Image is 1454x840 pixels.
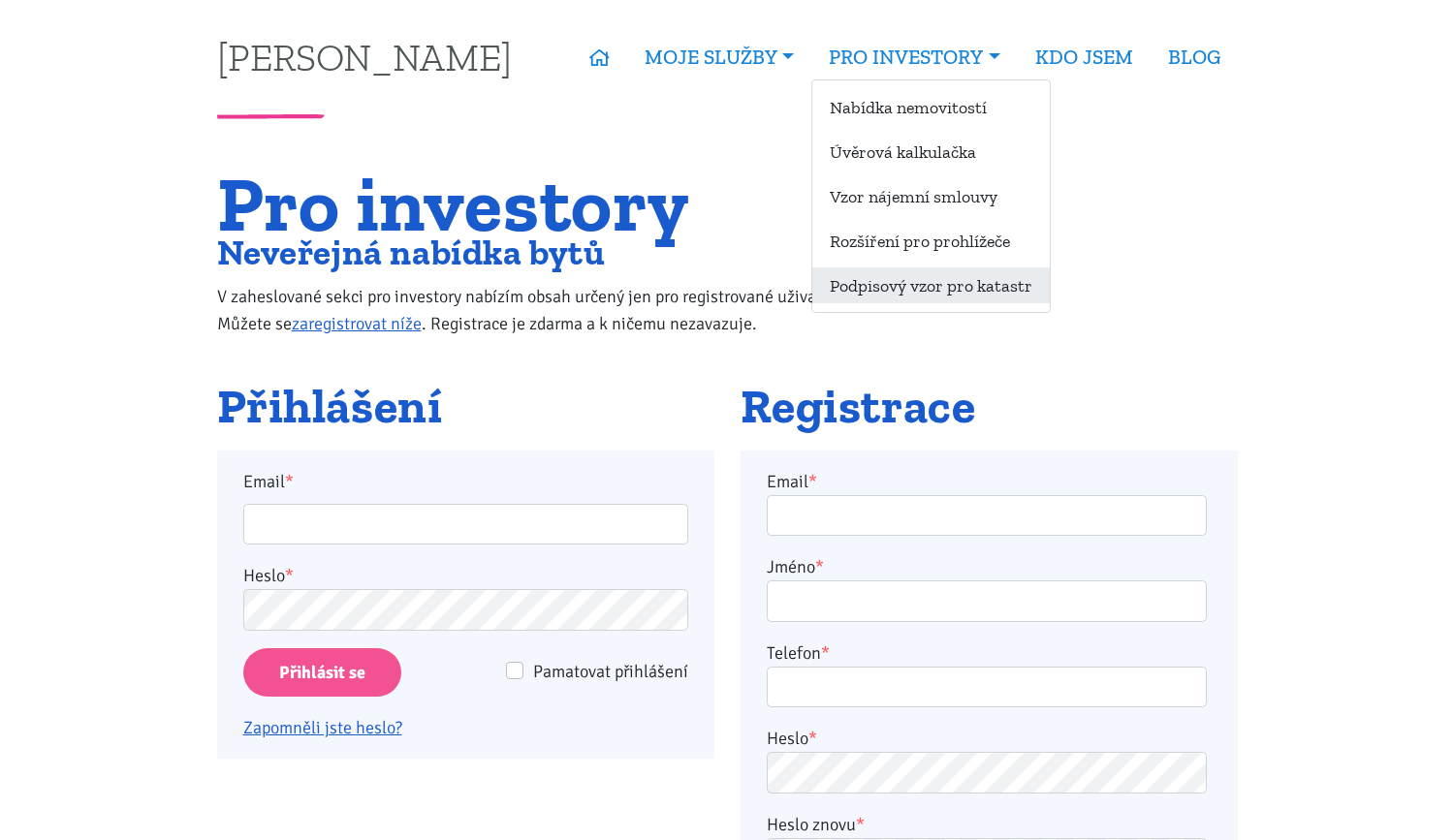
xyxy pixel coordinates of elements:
[217,38,512,76] a: [PERSON_NAME]
[767,468,817,495] label: Email
[808,471,817,492] abbr: required
[243,562,294,589] label: Heslo
[812,89,1050,125] a: Nabídka nemovitostí
[217,381,714,433] h2: Přihlášení
[856,814,865,835] abbr: required
[767,639,830,667] label: Telefon
[1018,35,1151,79] a: KDO JSEM
[217,171,889,236] h1: Pro investory
[292,313,422,334] a: zaregistrovat níže
[243,717,402,738] a: Zapomněli jste heslo?
[767,811,865,838] label: Heslo znovu
[812,223,1050,259] a: Rozšíření pro prohlížeče
[627,35,811,79] a: MOJE SLUŽBY
[230,468,701,495] label: Email
[243,648,401,698] input: Přihlásit se
[812,134,1050,170] a: Úvěrová kalkulačka
[533,661,688,682] span: Pamatovat přihlášení
[217,283,889,337] p: V zaheslované sekci pro investory nabízím obsah určený jen pro registrované uživatele. Můžete se ...
[812,267,1050,303] a: Podpisový vzor pro katastr
[1151,35,1238,79] a: BLOG
[821,642,830,664] abbr: required
[811,35,1017,79] a: PRO INVESTORY
[815,556,824,577] abbr: required
[767,725,817,752] label: Heslo
[741,381,1238,433] h2: Registrace
[812,178,1050,214] a: Vzor nájemní smlouvy
[808,728,817,749] abbr: required
[217,236,889,268] h2: Neveřejná nabídka bytů
[767,553,824,580] label: Jméno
